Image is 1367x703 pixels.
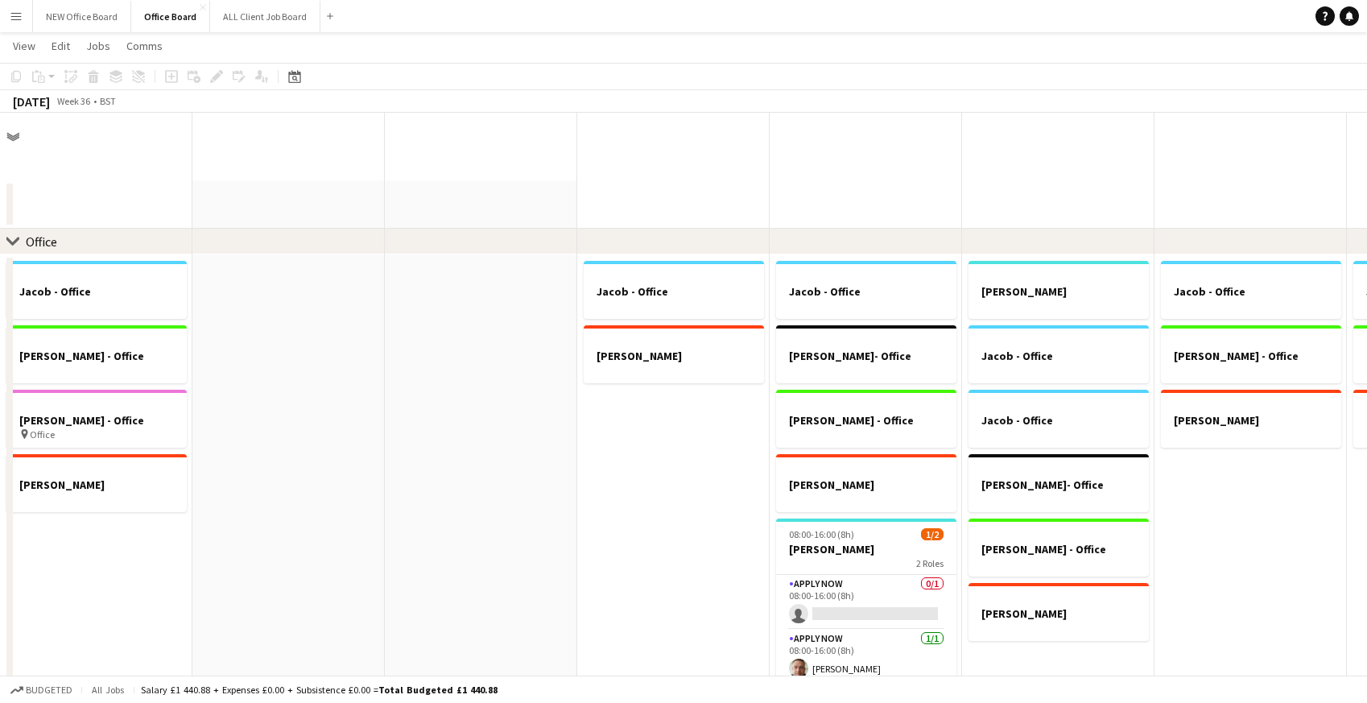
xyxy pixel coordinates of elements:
span: Comms [126,39,163,53]
button: Budgeted [8,681,75,699]
app-card-role: APPLY NOW1/108:00-16:00 (8h)[PERSON_NAME] [776,630,956,684]
h3: [PERSON_NAME] [968,606,1149,621]
span: Jobs [86,39,110,53]
app-job-card: [PERSON_NAME] - Office Office [6,390,187,448]
h3: [PERSON_NAME] [584,349,764,363]
app-job-card: [PERSON_NAME] - Office [6,325,187,383]
h3: [PERSON_NAME] - Office [968,542,1149,556]
h3: [PERSON_NAME] - Office [6,349,187,363]
app-job-card: [PERSON_NAME] [584,325,764,383]
h3: [PERSON_NAME] - Office [776,413,956,428]
app-job-card: Jacob - Office [584,261,764,319]
app-job-card: Jacob - Office [6,261,187,319]
span: 2 Roles [916,557,944,569]
app-job-card: 08:00-16:00 (8h)1/2[PERSON_NAME]2 RolesAPPLY NOW0/108:00-16:00 (8h) APPLY NOW1/108:00-16:00 (8h)[... [776,519,956,684]
app-job-card: [PERSON_NAME]- Office [776,325,956,383]
div: Salary £1 440.88 + Expenses £0.00 + Subsistence £0.00 = [141,684,498,696]
h3: [PERSON_NAME] [1161,413,1341,428]
h3: [PERSON_NAME] - Office [1161,349,1341,363]
a: Comms [120,35,169,56]
h3: [PERSON_NAME]- Office [776,349,956,363]
h3: Jacob - Office [584,284,764,299]
h3: [PERSON_NAME] [968,284,1149,299]
span: Week 36 [53,95,93,107]
h3: Jacob - Office [6,284,187,299]
app-job-card: [PERSON_NAME]- Office [968,454,1149,512]
app-job-card: [PERSON_NAME] [776,454,956,512]
a: View [6,35,42,56]
h3: Jacob - Office [1161,284,1341,299]
div: Office [26,234,57,250]
span: Total Budgeted £1 440.88 [378,684,498,696]
button: ALL Client Job Board [210,1,320,32]
app-job-card: Jacob - Office [968,325,1149,383]
app-job-card: [PERSON_NAME] - Office [1161,325,1341,383]
span: View [13,39,35,53]
button: NEW Office Board [33,1,131,32]
span: All jobs [89,684,127,696]
app-job-card: [PERSON_NAME] [968,261,1149,319]
h3: [PERSON_NAME] [776,478,956,492]
span: 1/2 [921,528,944,540]
span: 08:00-16:00 (8h) [789,528,854,540]
span: Budgeted [26,684,72,696]
app-card-role: APPLY NOW0/108:00-16:00 (8h) [776,575,956,630]
app-job-card: Jacob - Office [776,261,956,319]
a: Jobs [80,35,117,56]
h3: Jacob - Office [968,349,1149,363]
h3: [PERSON_NAME] [776,542,956,556]
app-job-card: [PERSON_NAME] - Office [776,390,956,448]
h3: [PERSON_NAME] [6,478,187,492]
div: [DATE] [13,93,50,110]
h3: [PERSON_NAME]- Office [968,478,1149,492]
button: Office Board [131,1,210,32]
h3: [PERSON_NAME] - Office [6,413,187,428]
app-job-card: [PERSON_NAME] [968,583,1149,641]
app-job-card: [PERSON_NAME] - Office [968,519,1149,577]
a: Edit [45,35,76,56]
div: BST [100,95,116,107]
app-job-card: [PERSON_NAME] [6,454,187,512]
app-job-card: Jacob - Office [968,390,1149,448]
span: Office [30,428,55,440]
app-job-card: Jacob - Office [1161,261,1341,319]
h3: Jacob - Office [776,284,956,299]
h3: Jacob - Office [968,413,1149,428]
span: Edit [52,39,70,53]
app-job-card: [PERSON_NAME] [1161,390,1341,448]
